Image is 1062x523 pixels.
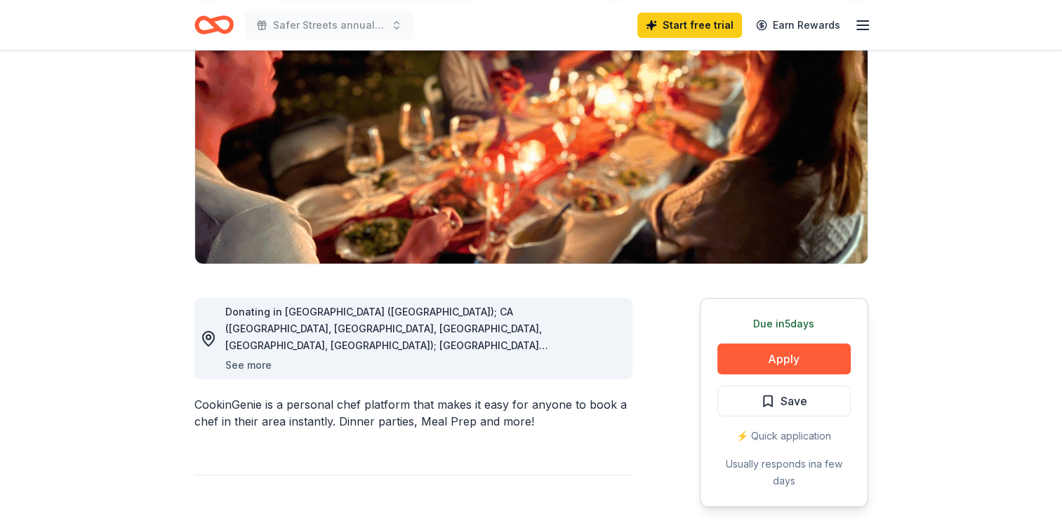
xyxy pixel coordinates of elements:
a: Home [194,8,234,41]
a: Start free trial [637,13,742,38]
button: Save [717,386,851,416]
div: Usually responds in a few days [717,456,851,489]
button: See more [225,357,272,374]
div: Due in 5 days [717,315,851,332]
div: ⚡️ Quick application [717,428,851,444]
button: Safer Streets annual car show [245,11,413,39]
a: Earn Rewards [748,13,849,38]
div: CookinGenie is a personal chef platform that makes it easy for anyone to book a chef in their are... [194,396,632,430]
button: Apply [717,344,851,374]
span: Save [781,392,807,410]
span: Safer Streets annual car show [273,17,385,34]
